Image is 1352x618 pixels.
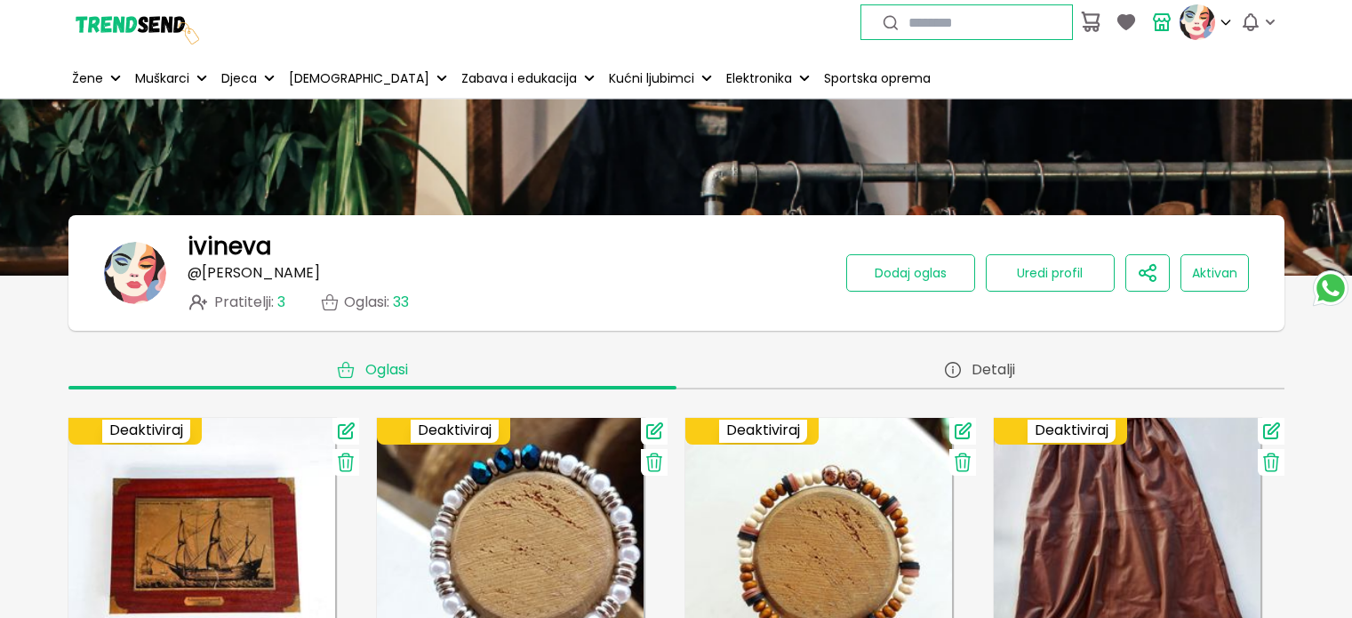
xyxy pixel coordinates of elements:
[72,69,103,88] p: Žene
[132,59,211,98] button: Muškarci
[188,265,320,281] p: @ [PERSON_NAME]
[986,254,1115,292] button: Uredi profil
[188,233,271,260] h1: ivineva
[277,292,285,312] span: 3
[1180,4,1215,40] img: profile picture
[221,69,257,88] p: Djeca
[609,69,694,88] p: Kućni ljubimci
[365,361,408,379] span: Oglasi
[214,294,285,310] span: Pratitelji :
[846,254,975,292] button: Dodaj oglas
[972,361,1015,379] span: Detalji
[875,264,947,282] span: Dodaj oglas
[461,69,577,88] p: Zabava i edukacija
[289,69,429,88] p: [DEMOGRAPHIC_DATA]
[344,294,409,310] p: Oglasi :
[726,69,792,88] p: Elektronika
[135,69,189,88] p: Muškarci
[1180,254,1249,292] button: Aktivan
[218,59,278,98] button: Djeca
[458,59,598,98] button: Zabava i edukacija
[393,292,409,312] span: 33
[104,242,166,304] img: banner
[285,59,451,98] button: [DEMOGRAPHIC_DATA]
[820,59,934,98] a: Sportska oprema
[723,59,813,98] button: Elektronika
[605,59,716,98] button: Kućni ljubimci
[68,59,124,98] button: Žene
